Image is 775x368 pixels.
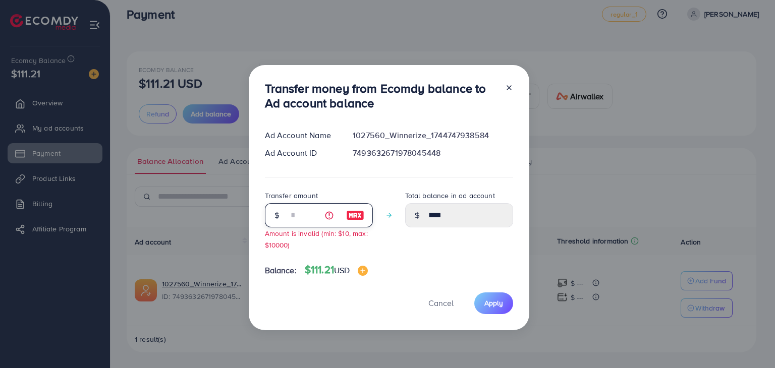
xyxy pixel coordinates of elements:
div: Ad Account ID [257,147,345,159]
div: Ad Account Name [257,130,345,141]
img: image [358,266,368,276]
div: 7493632671978045448 [345,147,521,159]
small: Amount is invalid (min: $10, max: $10000) [265,228,368,250]
h3: Transfer money from Ecomdy balance to Ad account balance [265,81,497,110]
label: Transfer amount [265,191,318,201]
img: image [346,209,364,221]
h4: $111.21 [305,264,368,276]
iframe: Chat [732,323,767,360]
span: Cancel [428,297,454,309]
button: Cancel [416,292,466,314]
div: 1027560_Winnerize_1744747938584 [345,130,521,141]
span: USD [334,265,350,276]
label: Total balance in ad account [405,191,495,201]
span: Balance: [265,265,297,276]
button: Apply [474,292,513,314]
span: Apply [484,298,503,308]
